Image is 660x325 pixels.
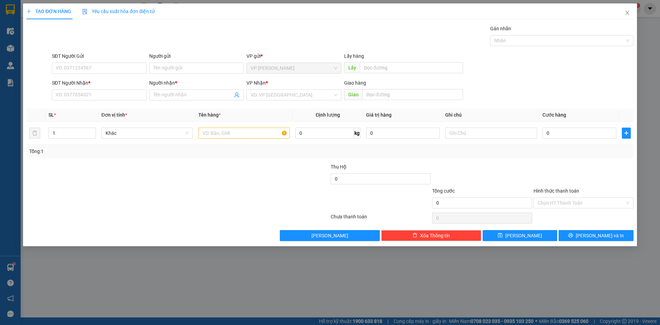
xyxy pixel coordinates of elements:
span: [PERSON_NAME] [506,232,542,239]
span: [PERSON_NAME] và In [576,232,624,239]
span: printer [568,233,573,238]
button: printer[PERSON_NAME] và In [559,230,634,241]
span: Định lượng [316,112,340,118]
th: Ghi chú [443,108,540,122]
span: Tên hàng [198,112,221,118]
label: Hình thức thanh toán [533,188,579,194]
div: VP gửi [247,52,341,60]
input: Dọc đường [362,89,463,100]
span: Khác [106,128,189,138]
span: Xóa Thông tin [420,232,450,239]
b: Lô 6 0607 [GEOGRAPHIC_DATA], [GEOGRAPHIC_DATA] [3,45,46,81]
div: Người gửi [149,52,244,60]
div: Người nhận [149,79,244,87]
input: Dọc đường [360,62,463,73]
span: plus [26,9,31,14]
span: TẠO ĐƠN HÀNG [26,9,71,14]
button: save[PERSON_NAME] [483,230,557,241]
span: SL [48,112,54,118]
span: Yêu cầu xuất hóa đơn điện tử [82,9,155,14]
input: Ghi Chú [445,128,537,139]
div: SĐT Người Gửi [52,52,146,60]
span: Cước hàng [542,112,566,118]
span: plus [622,130,630,136]
span: kg [354,128,361,139]
span: Đơn vị tính [101,112,127,118]
span: environment [3,46,8,51]
div: Chưa thanh toán [330,213,431,225]
span: Thu Hộ [331,164,346,170]
button: delete [29,128,40,139]
button: Close [618,3,637,23]
label: Gán nhãn [490,26,511,31]
input: 0 [366,128,440,139]
span: delete [412,233,417,238]
span: [PERSON_NAME] [312,232,349,239]
span: save [498,233,503,238]
span: Lấy [344,62,360,73]
span: Giá trị hàng [366,112,392,118]
div: SĐT Người Nhận [52,79,146,87]
li: [PERSON_NAME] [3,3,100,17]
span: Tổng cước [432,188,455,194]
li: VP VP [GEOGRAPHIC_DATA] [47,29,91,52]
div: Tổng: 1 [29,148,255,155]
button: plus [622,128,631,139]
input: VD: Bàn, Ghế [198,128,290,139]
img: icon [82,9,88,14]
button: deleteXóa Thông tin [382,230,482,241]
button: [PERSON_NAME] [280,230,380,241]
span: VP Nhận [247,80,266,86]
span: close [625,10,630,15]
span: user-add [234,92,240,98]
span: VP Phan Thiết [251,63,337,73]
span: Giao hàng [344,80,366,86]
span: Giao [344,89,362,100]
li: VP VP [PERSON_NAME] [3,29,47,44]
span: Lấy hàng [344,53,364,59]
